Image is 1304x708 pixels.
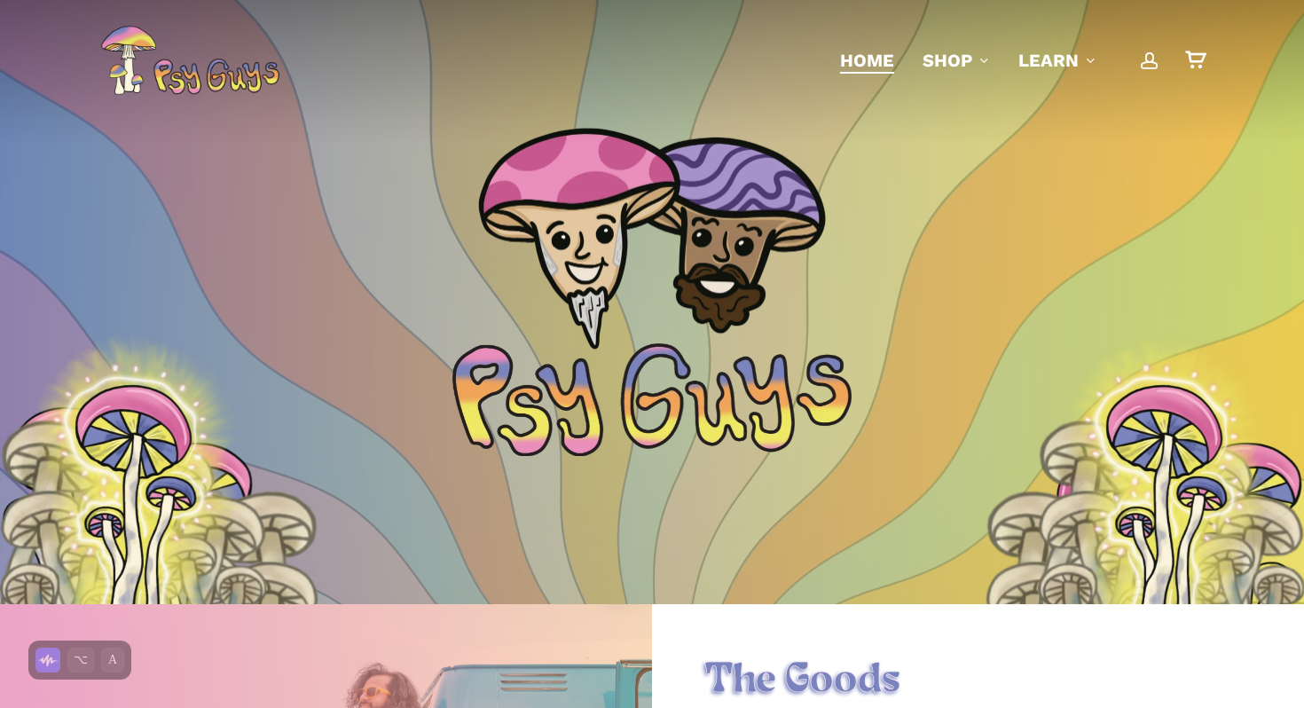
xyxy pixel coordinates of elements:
[52,421,318,695] img: Illustration of a cluster of tall mushrooms with light caps and dark gills, viewed from below.
[100,25,279,96] img: PsyGuys
[475,105,829,371] img: PsyGuys Heads Logo
[1057,330,1278,649] img: Colorful psychedelic mushrooms with pink, blue, and yellow patterns on a glowing yellow background.
[923,50,972,71] span: Shop
[840,48,894,73] a: Home
[1018,50,1079,71] span: Learn
[1018,48,1096,73] a: Learn
[986,421,1252,695] img: Illustration of a cluster of tall mushrooms with light caps and dark gills, viewed from below.
[26,330,247,649] img: Colorful psychedelic mushrooms with pink, blue, and yellow patterns on a glowing yellow background.
[1038,350,1304,624] img: Illustration of a cluster of tall mushrooms with light caps and dark gills, viewed from below.
[704,657,1252,706] h1: The Goods
[840,50,894,71] span: Home
[923,48,990,73] a: Shop
[452,343,852,456] img: Psychedelic PsyGuys Text Logo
